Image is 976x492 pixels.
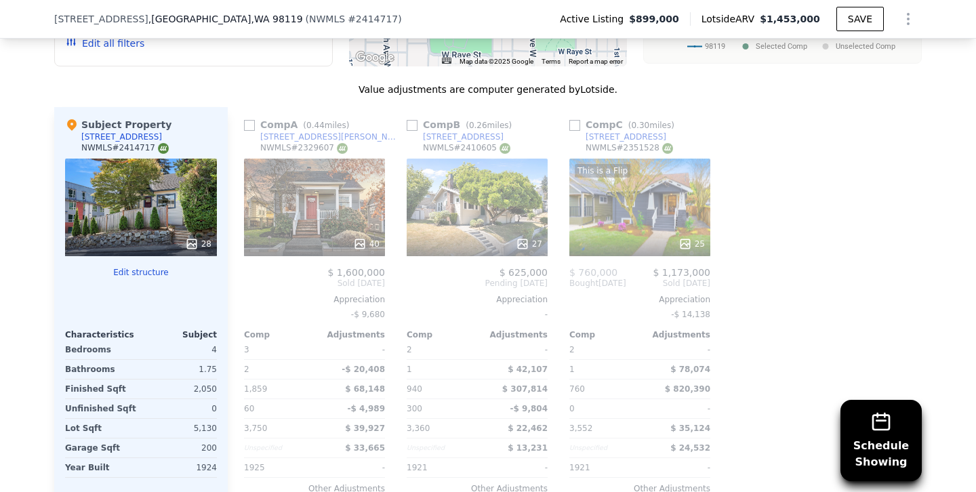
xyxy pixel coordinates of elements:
button: ScheduleShowing [840,400,922,481]
a: [STREET_ADDRESS] [407,131,504,142]
span: 3 [244,345,249,354]
div: Comp C [569,118,680,131]
button: SAVE [836,7,884,31]
div: [STREET_ADDRESS] [81,131,162,142]
text: Selected Comp [756,42,807,51]
span: $ 24,532 [670,443,710,453]
div: 25 [678,237,705,251]
div: Characteristics [65,329,141,340]
div: 5,130 [144,419,217,438]
div: ( ) [306,12,402,26]
div: - [643,399,710,418]
span: 3,360 [407,424,430,433]
div: Comp [569,329,640,340]
span: # 2414717 [348,14,398,24]
span: 0.30 [631,121,649,130]
span: $ 1,600,000 [327,267,385,278]
a: [STREET_ADDRESS][PERSON_NAME] [244,131,401,142]
span: 0 [569,404,575,413]
span: , WA 98119 [251,14,302,24]
div: Value adjustments are computer generated by Lotside . [54,83,922,96]
span: $ 307,814 [502,384,548,394]
span: $ 35,124 [670,424,710,433]
button: Show Options [895,5,922,33]
div: 4 [144,340,217,359]
span: Lotside ARV [701,12,760,26]
img: NWMLS Logo [662,143,673,154]
div: Adjustments [477,329,548,340]
span: 760 [569,384,585,394]
span: $ 33,665 [345,443,385,453]
span: Bought [569,278,598,289]
div: Comp B [407,118,517,131]
div: NWMLS # 2351528 [586,142,673,154]
div: NWMLS # 2329607 [260,142,348,154]
span: 3,552 [569,424,592,433]
button: Keyboard shortcuts [442,58,451,64]
text: Unselected Comp [836,42,895,51]
div: 40 [353,237,380,251]
div: Adjustments [640,329,710,340]
div: Unspecified [244,438,312,457]
div: Appreciation [407,294,548,305]
div: [DATE] [569,278,626,289]
span: $ 78,074 [670,365,710,374]
div: Bathrooms [65,360,138,379]
div: - [407,305,548,324]
div: [STREET_ADDRESS][PERSON_NAME] [260,131,401,142]
span: 940 [407,384,422,394]
img: Google [352,49,397,66]
div: Comp A [244,118,354,131]
span: $ 22,462 [508,424,548,433]
span: Map data ©2025 Google [460,58,533,65]
div: 200 [144,438,217,457]
img: NWMLS Logo [337,143,348,154]
div: 27 [516,237,542,251]
div: Adjustments [314,329,385,340]
span: -$ 9,804 [510,404,548,413]
div: - [317,458,385,477]
div: 1 [569,360,637,379]
div: Garage Sqft [65,438,138,457]
div: Subject Property [65,118,171,131]
span: $ 820,390 [665,384,710,394]
span: $ 625,000 [500,267,548,278]
div: Unspecified [569,438,637,457]
text: 98119 [705,42,725,51]
a: Open this area in Google Maps (opens a new window) [352,49,397,66]
div: 1925 [244,458,312,477]
img: NWMLS Logo [500,143,510,154]
a: Report a map error [569,58,623,65]
div: Unfinished Sqft [65,399,138,418]
div: Comp [407,329,477,340]
button: Edit structure [65,267,217,278]
span: 3,750 [244,424,267,433]
span: 300 [407,404,422,413]
span: Sold [DATE] [244,278,385,289]
span: 1,859 [244,384,267,394]
div: 1.75 [144,360,217,379]
span: Sold [DATE] [626,278,710,289]
span: 2 [569,345,575,354]
div: Finished Sqft [65,380,138,398]
span: , [GEOGRAPHIC_DATA] [148,12,303,26]
div: 28 [185,237,211,251]
span: -$ 14,138 [671,310,710,319]
span: 60 [244,404,254,413]
div: Appreciation [244,294,385,305]
div: 1924 [144,458,217,477]
span: NWMLS [309,14,345,24]
span: -$ 20,408 [342,365,385,374]
div: Year Built [65,458,138,477]
div: 1921 [407,458,474,477]
span: $1,453,000 [760,14,820,24]
div: - [643,340,710,359]
div: - [317,340,385,359]
a: [STREET_ADDRESS] [569,131,666,142]
span: Active Listing [560,12,629,26]
div: 1 [407,360,474,379]
div: 2,050 [144,380,217,398]
span: $ 68,148 [345,384,385,394]
div: Unspecified [407,438,474,457]
button: Edit all filters [66,37,144,50]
